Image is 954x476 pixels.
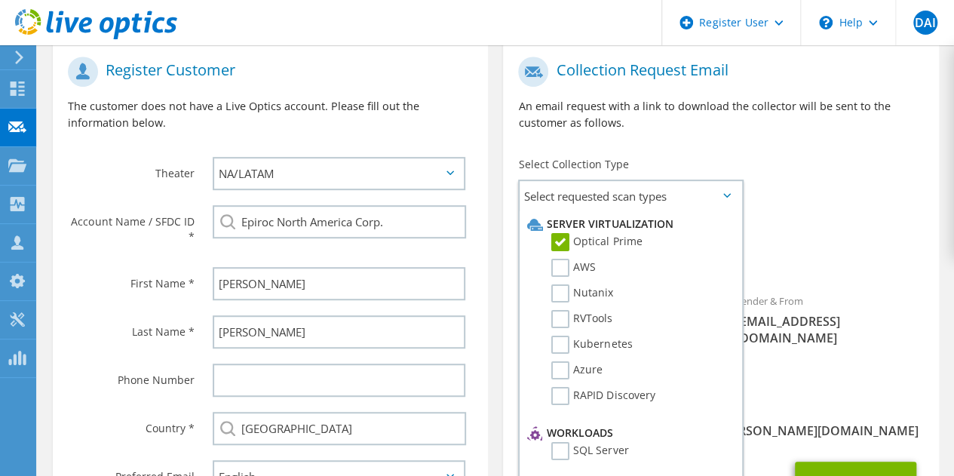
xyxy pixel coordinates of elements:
[523,424,734,442] li: Workloads
[518,57,916,87] h1: Collection Request Email
[551,361,603,379] label: Azure
[819,16,833,29] svg: \n
[551,259,596,277] label: AWS
[68,412,194,436] label: Country *
[736,313,924,346] span: [EMAIL_ADDRESS][DOMAIN_NAME]
[551,284,613,302] label: Nutanix
[68,98,473,131] p: The customer does not have a Live Optics account. Please fill out the information below.
[68,315,194,339] label: Last Name *
[551,233,642,251] label: Optical Prime
[523,215,734,233] li: Server Virtualization
[551,336,632,354] label: Kubernetes
[503,395,938,447] div: CC & Reply To
[518,98,923,131] p: An email request with a link to download the collector will be sent to the customer as follows.
[503,285,721,387] div: To
[68,205,194,244] label: Account Name / SFDC ID *
[551,310,612,328] label: RVTools
[68,267,194,291] label: First Name *
[913,11,937,35] span: DAI
[551,387,655,405] label: RAPID Discovery
[518,157,628,172] label: Select Collection Type
[68,364,194,388] label: Phone Number
[520,181,741,211] span: Select requested scan types
[68,57,465,87] h1: Register Customer
[721,285,939,354] div: Sender & From
[503,217,938,278] div: Requested Collections
[551,442,628,460] label: SQL Server
[68,157,194,181] label: Theater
